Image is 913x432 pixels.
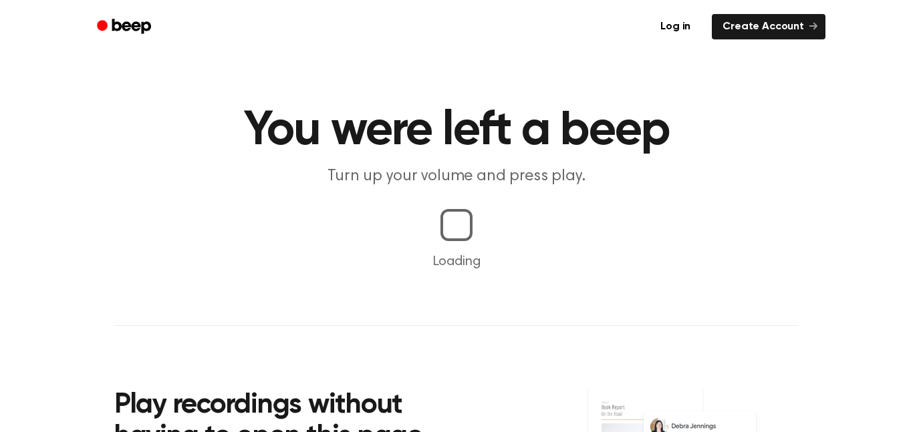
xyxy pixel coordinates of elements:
p: Loading [16,252,897,272]
a: Beep [88,14,163,40]
p: Turn up your volume and press play. [200,166,713,188]
a: Log in [647,11,704,42]
a: Create Account [712,14,825,39]
h1: You were left a beep [114,107,799,155]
